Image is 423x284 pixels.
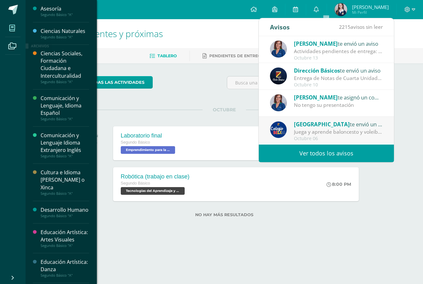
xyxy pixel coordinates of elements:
[294,48,383,55] div: Actividades pendientes de entrega: ¡Buen día! Deseando que se encuentren muy bien. Comentandoles ...
[41,95,89,117] div: Comunicación y Lenguaje, Idioma Español
[209,53,264,58] span: Pendientes de entrega
[294,121,350,128] span: [GEOGRAPHIC_DATA]
[41,50,89,79] div: Ciencias Sociales, Formación Ciudadana e Interculturalidad
[294,39,383,48] div: te envió un aviso
[41,169,89,191] div: Cultura e Idioma [PERSON_NAME] o Xinca
[41,258,89,273] div: Educación Artística: Danza
[31,43,49,48] div: Archivos
[41,206,89,218] a: Desarrollo HumanoSegundo Básico "A"
[121,146,175,154] span: Emprendimiento para la Productividad 'A'
[259,145,394,162] a: Ver todos los avisos
[327,181,351,187] div: 8:00 PM
[352,10,389,15] span: Mi Perfil
[335,3,347,16] img: dcdeb99113387d000ee22100c0d3ead5.png
[339,23,383,30] span: avisos sin leer
[41,80,89,84] div: Segundo Básico "A"
[352,4,389,10] span: [PERSON_NAME]
[41,229,89,243] div: Educación Artística: Artes Visuales
[203,107,246,113] span: OCTUBRE
[41,5,89,12] div: Asesoría
[158,53,177,58] span: Tablero
[270,94,287,111] img: dc8e5749d5cc5fa670e8d5c98426d2b3.png
[294,67,340,74] span: Dirección Básicos
[80,76,153,89] a: todas las Actividades
[41,117,89,121] div: Segundo Básico "A"
[203,51,264,61] a: Pendientes de entrega
[270,18,290,36] div: Avisos
[41,28,89,39] a: Ciencias NaturalesSegundo Básico "A"
[227,76,369,89] input: Busca una actividad próxima aquí...
[150,51,177,61] a: Tablero
[121,173,189,180] div: Robótica (trabajo en clase)
[41,12,89,17] div: Segundo Básico "A"
[339,23,350,30] span: 2215
[41,5,89,17] a: AsesoríaSegundo Básico "A"
[41,258,89,278] a: Educación Artística: DanzaSegundo Básico "A"
[41,132,89,158] a: Comunicación y Lenguaje Idioma Extranjero InglésSegundo Básico "A"
[41,95,89,121] a: Comunicación y Lenguaje, Idioma EspañolSegundo Básico "A"
[294,40,338,47] span: [PERSON_NAME]
[294,120,383,128] div: te envió un aviso
[121,181,150,185] span: Segundo Básico
[41,191,89,196] div: Segundo Básico "A"
[294,75,383,82] div: Entrega de Notas de Cuarta Unidad: Estimados padres y madres de familia: Reciban un cordial salud...
[41,214,89,218] div: Segundo Básico "A"
[294,101,383,109] div: No tengo su presentación
[121,187,185,195] span: Tecnologías del Aprendizaje y la Comunicación 'A'
[294,136,383,141] div: Octubre 06
[41,206,89,214] div: Desarrollo Humano
[121,132,177,139] div: Laboratorio final
[41,273,89,278] div: Segundo Básico "A"
[270,121,287,138] img: 919ad801bb7643f6f997765cf4083301.png
[41,35,89,39] div: Segundo Básico "A"
[41,154,89,158] div: Segundo Básico "A"
[294,93,383,101] div: te asignó un comentario en 'Presentación Virus y Antivirus' para 'Tecnologías del Aprendizaje y l...
[294,94,338,101] span: [PERSON_NAME]
[121,140,150,145] span: Segundo Básico
[270,41,287,58] img: dc8e5749d5cc5fa670e8d5c98426d2b3.png
[41,243,89,248] div: Segundo Básico "A"
[33,28,163,40] span: Actividades recientes y próximas
[294,82,383,88] div: Octubre 10
[41,169,89,195] a: Cultura e Idioma [PERSON_NAME] o XincaSegundo Básico "A"
[41,229,89,248] a: Educación Artística: Artes VisualesSegundo Básico "A"
[294,128,383,136] div: Juega y aprende baloncesto y voleibol: ¡Participa en nuestro Curso de Vacaciones! Costo: Q300.00 ...
[270,67,287,84] img: 0125c0eac4c50c44750533c4a7747585.png
[41,28,89,35] div: Ciencias Naturales
[41,50,89,84] a: Ciencias Sociales, Formación Ciudadana e InterculturalidadSegundo Básico "A"
[41,132,89,154] div: Comunicación y Lenguaje Idioma Extranjero Inglés
[294,66,383,75] div: te envió un aviso
[294,55,383,61] div: Octubre 13
[80,212,369,217] label: No hay más resultados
